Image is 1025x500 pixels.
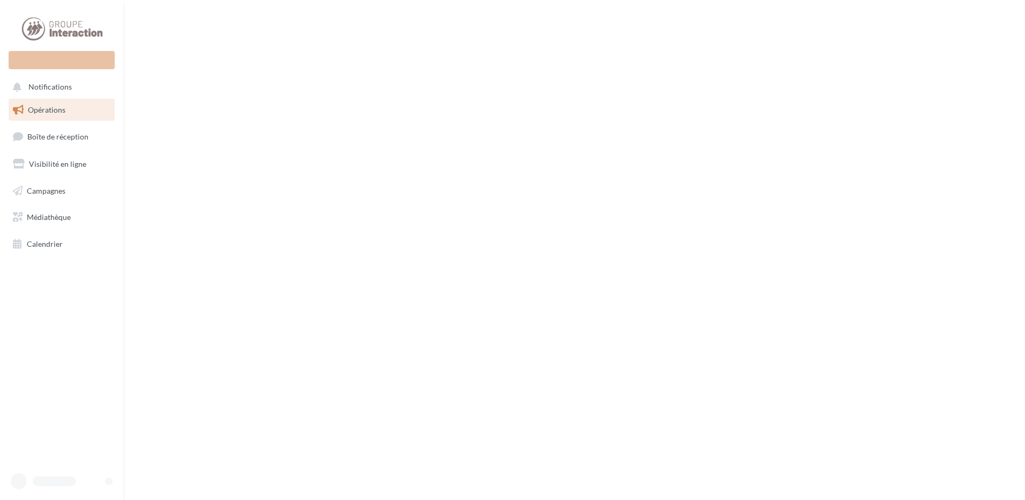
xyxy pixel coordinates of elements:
[29,159,86,168] span: Visibilité en ligne
[27,132,88,141] span: Boîte de réception
[28,83,72,92] span: Notifications
[6,206,117,229] a: Médiathèque
[6,125,117,148] a: Boîte de réception
[28,105,65,114] span: Opérations
[6,233,117,255] a: Calendrier
[27,212,71,222] span: Médiathèque
[27,239,63,248] span: Calendrier
[6,153,117,175] a: Visibilité en ligne
[6,180,117,202] a: Campagnes
[27,186,65,195] span: Campagnes
[9,51,115,69] div: Nouvelle campagne
[6,99,117,121] a: Opérations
